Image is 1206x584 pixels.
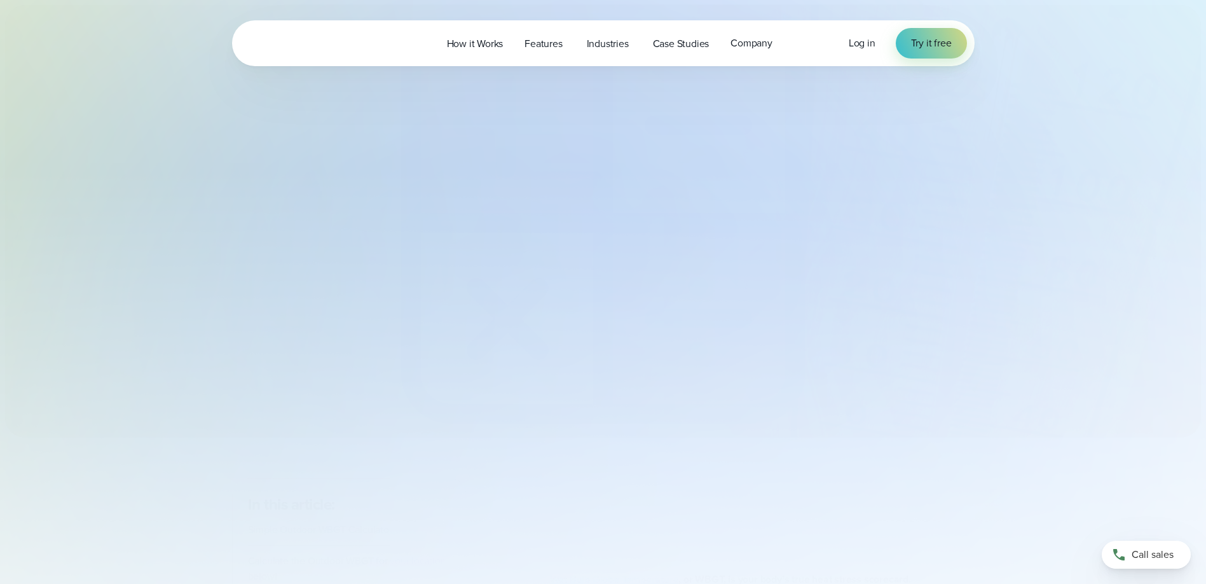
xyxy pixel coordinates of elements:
span: Case Studies [653,36,709,52]
span: Industries [587,36,629,52]
span: Call sales [1132,547,1174,562]
a: How it Works [436,31,514,57]
a: Case Studies [642,31,720,57]
a: Try it free [896,28,967,59]
span: How it Works [447,36,504,52]
span: Features [524,36,562,52]
a: Log in [849,36,875,51]
span: Company [730,36,772,51]
a: Call sales [1102,541,1191,569]
span: Log in [849,36,875,50]
span: Try it free [911,36,952,51]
